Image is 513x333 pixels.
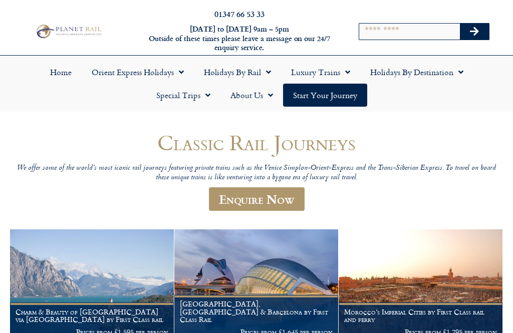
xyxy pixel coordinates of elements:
button: Search [460,24,489,40]
a: Start your Journey [283,84,367,107]
p: We offer some of the world’s most iconic rail journeys featuring private trains such as the Venic... [16,164,497,182]
a: Luxury Trains [281,61,360,84]
h1: Charm & Beauty of [GEOGRAPHIC_DATA] via [GEOGRAPHIC_DATA] by First Class rail [16,308,168,324]
h1: Morocco’s Imperial Cities by First Class rail and ferry [344,308,497,324]
h1: [GEOGRAPHIC_DATA], [GEOGRAPHIC_DATA] & Barcelona by First Class Rail [180,300,333,323]
nav: Menu [5,61,508,107]
a: About Us [220,84,283,107]
a: Holidays by Rail [194,61,281,84]
a: Special Trips [146,84,220,107]
h6: [DATE] to [DATE] 9am – 5pm Outside of these times please leave a message on our 24/7 enquiry serv... [139,25,340,53]
a: 01347 66 53 33 [214,8,265,20]
h1: Classic Rail Journeys [16,131,497,154]
a: Home [40,61,82,84]
a: Enquire Now [209,187,305,211]
a: Holidays by Destination [360,61,473,84]
img: Planet Rail Train Holidays Logo [34,23,103,40]
a: Orient Express Holidays [82,61,194,84]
